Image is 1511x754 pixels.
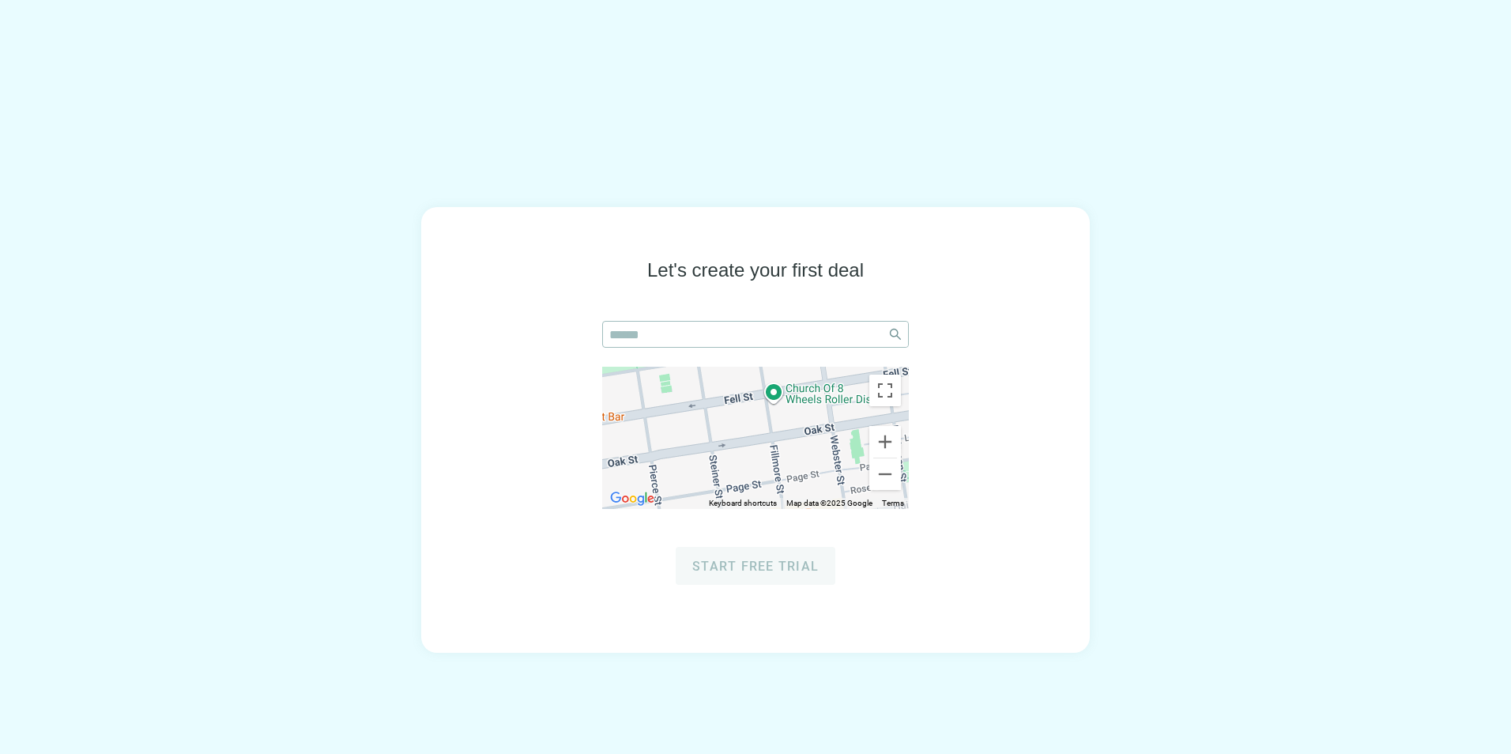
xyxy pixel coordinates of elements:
[709,498,777,509] button: Keyboard shortcuts
[606,488,658,509] a: Open this area in Google Maps (opens a new window)
[869,426,901,458] button: Zoom in
[869,375,901,406] button: Toggle fullscreen view
[676,547,835,585] button: Start free trial
[606,488,658,509] img: Google
[786,499,872,507] span: Map data ©2025 Google
[869,458,901,490] button: Zoom out
[647,258,864,283] span: Let's create your first deal
[882,499,904,507] a: Terms (opens in new tab)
